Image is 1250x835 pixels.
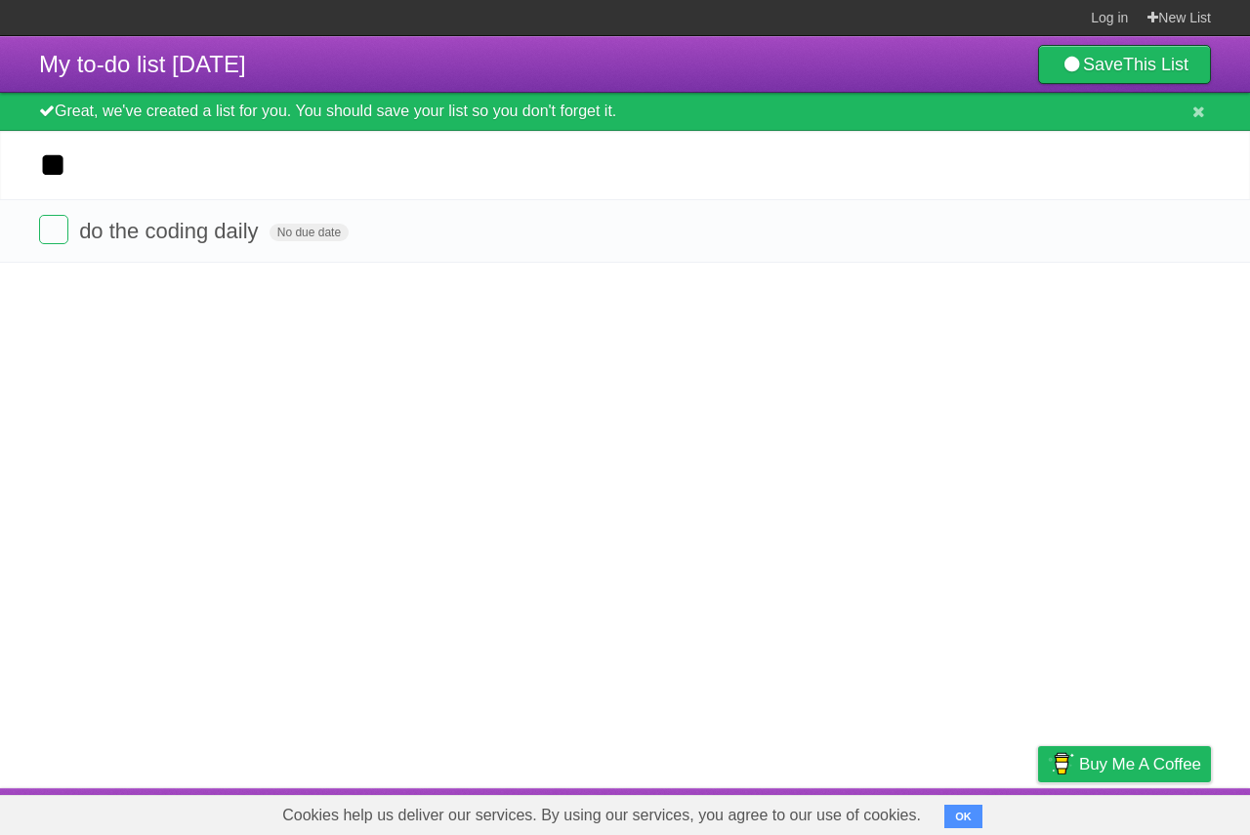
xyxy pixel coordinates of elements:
[843,793,922,830] a: Developers
[946,793,989,830] a: Terms
[778,793,819,830] a: About
[1123,55,1188,74] b: This List
[1038,746,1211,782] a: Buy me a coffee
[944,805,982,828] button: OK
[79,219,263,243] span: do the coding daily
[1013,793,1063,830] a: Privacy
[1088,793,1211,830] a: Suggest a feature
[1048,747,1074,780] img: Buy me a coffee
[39,215,68,244] label: Done
[1079,747,1201,781] span: Buy me a coffee
[1038,45,1211,84] a: SaveThis List
[39,51,246,77] span: My to-do list [DATE]
[263,796,940,835] span: Cookies help us deliver our services. By using our services, you agree to our use of cookies.
[270,224,349,241] span: No due date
